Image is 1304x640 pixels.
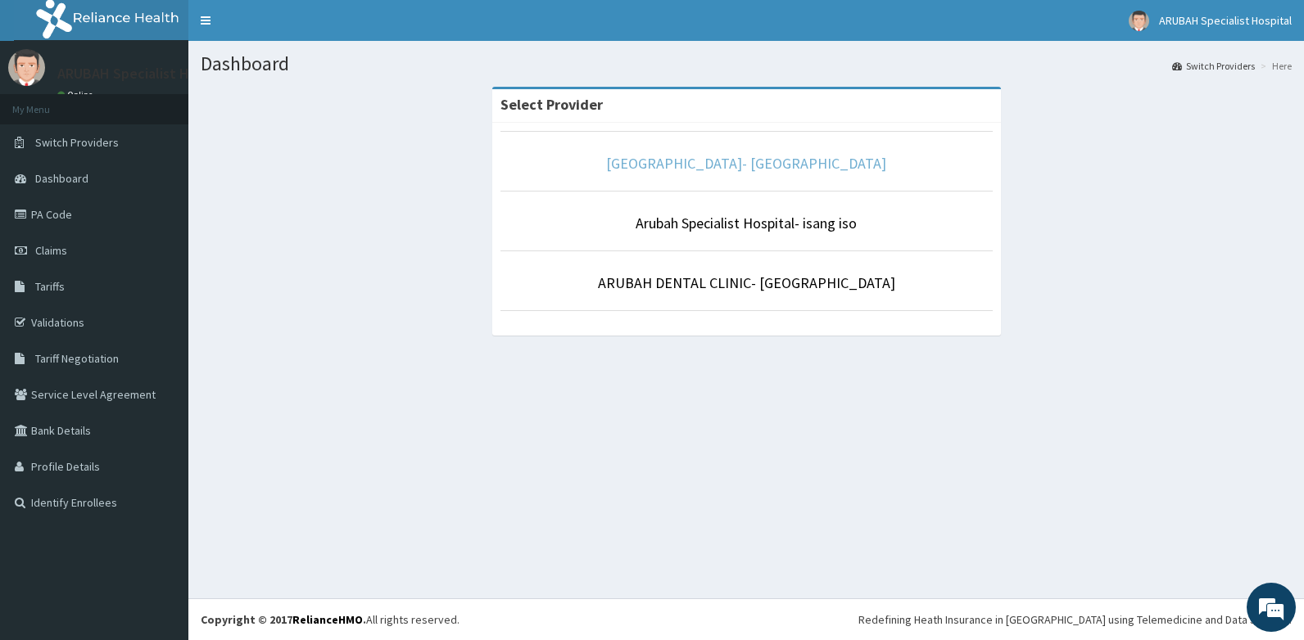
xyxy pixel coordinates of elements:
a: Online [57,89,97,101]
span: Switch Providers [35,135,119,150]
div: Minimize live chat window [269,8,308,47]
div: Chat with us now [85,92,275,113]
a: [GEOGRAPHIC_DATA]- [GEOGRAPHIC_DATA] [606,154,886,173]
footer: All rights reserved. [188,598,1304,640]
img: User Image [8,49,45,86]
h1: Dashboard [201,53,1292,74]
span: ARUBAH Specialist Hospital [1159,13,1292,28]
span: We're online! [95,206,226,372]
span: Claims [35,243,67,258]
span: Dashboard [35,171,88,186]
a: Switch Providers [1172,59,1255,73]
img: d_794563401_company_1708531726252_794563401 [30,82,66,123]
strong: Copyright © 2017 . [201,612,366,627]
a: ARUBAH DENTAL CLINIC- [GEOGRAPHIC_DATA] [598,273,895,292]
div: Redefining Heath Insurance in [GEOGRAPHIC_DATA] using Telemedicine and Data Science! [858,611,1292,628]
p: ARUBAH Specialist Hospital [57,66,233,81]
a: RelianceHMO [292,612,363,627]
strong: Select Provider [500,95,603,114]
textarea: Type your message and hit 'Enter' [8,447,312,504]
a: Arubah Specialist Hospital- isang iso [636,214,857,232]
span: Tariff Negotiation [35,351,119,366]
img: User Image [1129,11,1149,31]
li: Here [1256,59,1292,73]
span: Tariffs [35,279,65,294]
